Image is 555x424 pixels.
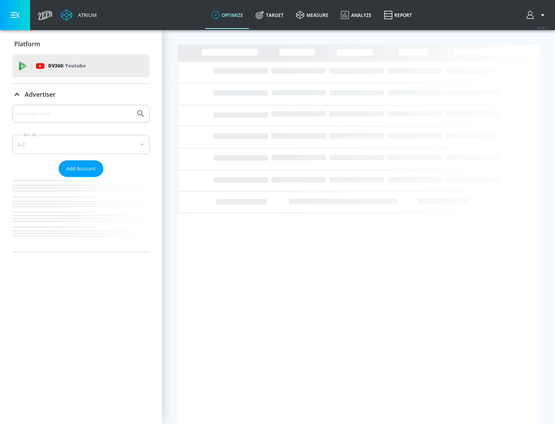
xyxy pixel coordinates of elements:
[14,40,40,48] p: Platform
[12,105,150,252] div: Advertiser
[59,160,103,177] button: Add Account
[48,62,86,70] p: DV360:
[12,135,150,154] div: A-Z
[61,9,97,21] a: Atrium
[66,164,96,173] span: Add Account
[22,132,39,137] label: Sort By
[12,54,150,77] div: DV360: Youtube
[335,1,378,29] a: Analyze
[65,62,86,70] p: Youtube
[75,12,97,19] div: Atrium
[25,90,55,99] p: Advertiser
[12,84,150,105] div: Advertiser
[249,1,290,29] a: Target
[15,109,132,119] input: Search by name
[205,1,249,29] a: optimize
[290,1,335,29] a: measure
[12,177,150,252] nav: list of Advertiser
[378,1,418,29] a: Report
[12,33,150,55] div: Platform
[536,25,547,30] span: v 4.28.0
